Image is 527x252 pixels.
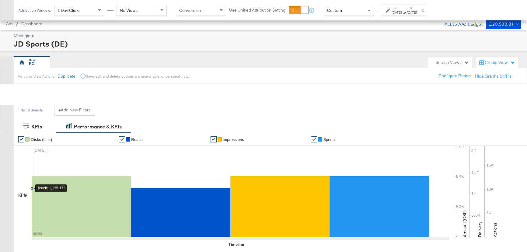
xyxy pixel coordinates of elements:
button: Duplicate [58,73,75,79]
button: Hide Graphs & KPIs [475,73,512,79]
a: Dashboard [21,21,42,26]
div: Performance & KPIs [74,123,122,130]
button: Configure Pacing [434,71,475,82]
text: Amount (GBP) [462,210,467,237]
span: Custom [327,8,342,13]
a: ✔ [119,136,125,142]
span: Impressions [223,137,244,142]
div: Personal View Actions: [18,74,55,79]
a: ✔ [211,136,217,142]
span: Reach [131,137,143,142]
text: Delivery [477,222,483,237]
span: Spend [323,137,335,142]
button: £20,588.81 [486,19,521,29]
label: Use Unified Attribution Setting: [229,7,286,13]
div: [DATE] [407,10,417,15]
span: 1 Day Clicks [58,8,81,13]
div: Active A/C Budget [438,19,483,28]
div: Filter & Search: [18,108,43,112]
a: ✔ [18,136,24,142]
button: +Add New Filters [54,105,95,116]
div: Search Views [436,60,469,65]
span: Clicks (Link) [30,137,52,142]
div: Save, edit and delete options are unavailable for personal view. [86,74,189,79]
span: / [13,21,21,26]
a: ✔ [311,136,317,142]
div: JD Sports (DE) [14,39,519,49]
div: KPIs [18,192,27,198]
div: Timeline [229,242,244,247]
span: ↑ [375,10,380,12]
div: Managing: [14,33,519,39]
label: Start: [392,6,402,10]
span: Ads [6,21,13,26]
div: [DATE] [392,10,402,15]
span: Conversion [179,8,201,13]
div: RC [29,61,35,67]
text: Actions [492,223,498,237]
span: No Views [120,8,138,13]
strong: to [402,10,407,15]
div: KPIs [31,123,42,130]
div: £20,588.81 [489,20,513,28]
div: Create View [485,60,515,66]
div: Attribution Window: [18,8,51,12]
strong: + [58,107,61,113]
label: End: [407,6,417,10]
